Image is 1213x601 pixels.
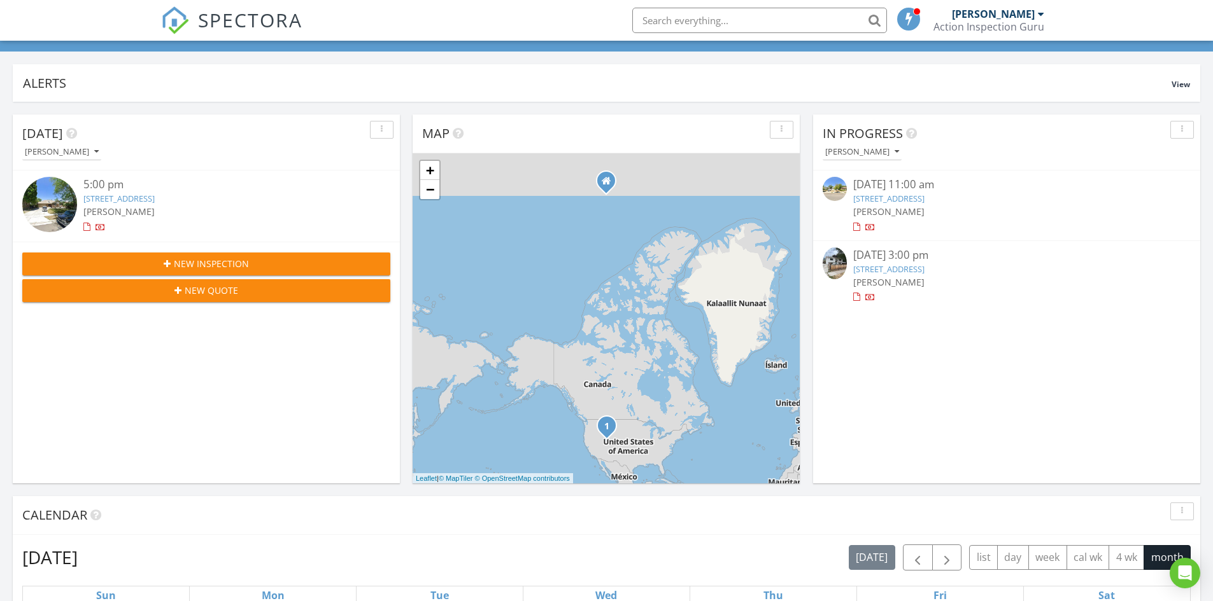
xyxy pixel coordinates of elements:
div: | [413,473,573,484]
button: cal wk [1067,545,1110,570]
h2: [DATE] [22,544,78,570]
button: day [997,545,1029,570]
div: [PERSON_NAME] [825,148,899,156]
div: [PERSON_NAME] [25,148,99,156]
div: 2044 Cedar Breaks Dr, Salt Lake City, UT 84129 [607,425,614,433]
button: New Quote [22,279,390,302]
div: Action Inspection Guru [933,20,1044,33]
span: New Quote [185,284,238,297]
span: Map [422,125,450,142]
span: [DATE] [22,125,63,142]
a: [STREET_ADDRESS] [853,263,925,275]
div: 5:00 pm [83,177,360,193]
button: Previous month [903,544,933,570]
span: [PERSON_NAME] [853,276,925,288]
span: Calendar [22,506,87,523]
button: Next month [932,544,962,570]
div: [DATE] 3:00 pm [853,247,1160,263]
a: [DATE] 3:00 pm [STREET_ADDRESS] [PERSON_NAME] [823,247,1191,304]
a: SPECTORA [161,17,302,44]
img: streetview [22,177,77,231]
a: [STREET_ADDRESS] [853,193,925,204]
i: 1 [604,422,609,431]
button: week [1028,545,1067,570]
a: 5:00 pm [STREET_ADDRESS] [PERSON_NAME] [22,177,390,235]
span: New Inspection [174,257,249,270]
button: New Inspection [22,252,390,275]
span: SPECTORA [198,6,302,33]
button: 4 wk [1109,545,1144,570]
a: Zoom out [420,180,439,199]
span: [PERSON_NAME] [83,205,155,218]
div: Open Intercom Messenger [1170,558,1200,588]
span: In Progress [823,125,903,142]
span: View [1172,79,1190,90]
img: 9353826%2Fcover_photos%2FUMp8ZAe9g0OUmxOoRCJt%2Fsmall.jpeg [823,247,847,280]
a: Zoom in [420,161,439,180]
span: [PERSON_NAME] [853,205,925,218]
a: [STREET_ADDRESS] [83,193,155,204]
button: [PERSON_NAME] [823,144,902,161]
div: 2762 S. Sorraia Cir, Magna Utah 84044 [606,181,614,188]
a: © MapTiler [439,474,473,482]
div: [PERSON_NAME] [952,8,1035,20]
button: [PERSON_NAME] [22,144,101,161]
img: The Best Home Inspection Software - Spectora [161,6,189,34]
a: [DATE] 11:00 am [STREET_ADDRESS] [PERSON_NAME] [823,177,1191,233]
div: Alerts [23,74,1172,92]
a: © OpenStreetMap contributors [475,474,570,482]
img: streetview [823,177,847,201]
div: [DATE] 11:00 am [853,177,1160,193]
a: Leaflet [416,474,437,482]
button: list [969,545,998,570]
input: Search everything... [632,8,887,33]
button: [DATE] [849,545,895,570]
button: month [1144,545,1191,570]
